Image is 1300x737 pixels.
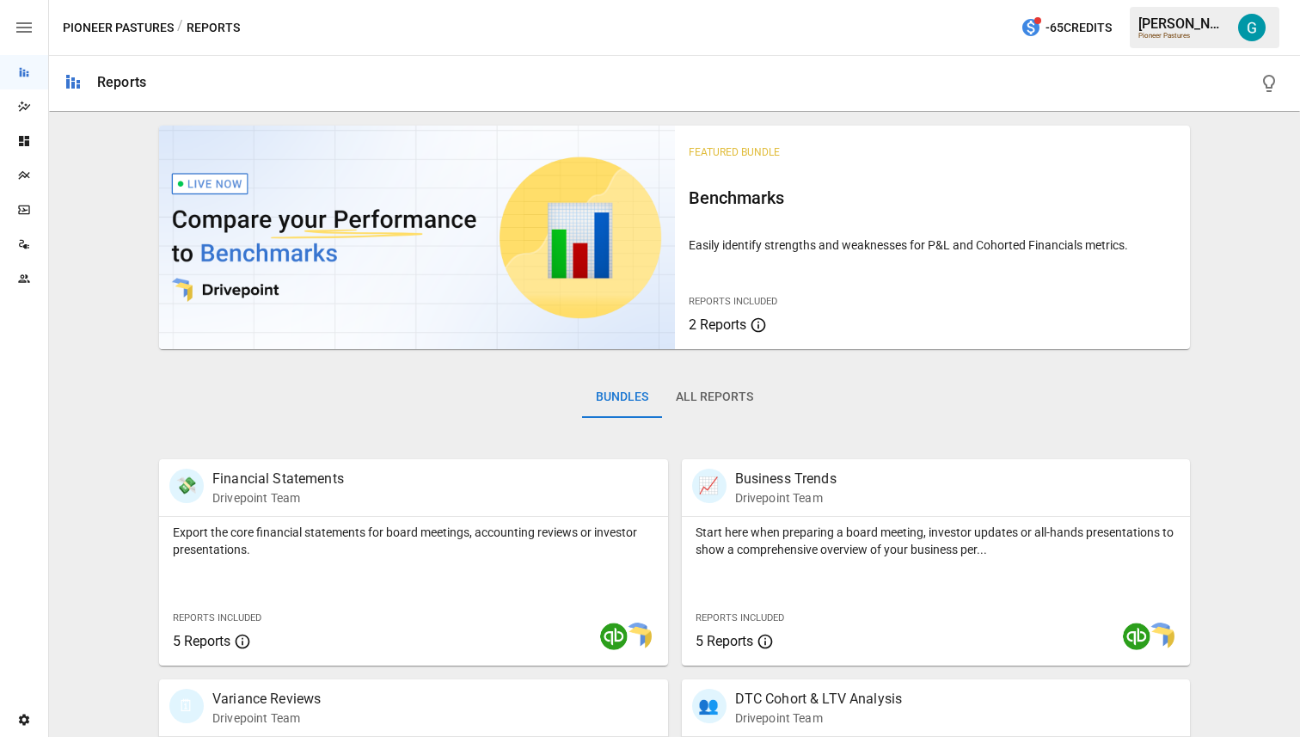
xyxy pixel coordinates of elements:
[662,377,767,418] button: All Reports
[1046,17,1112,39] span: -65 Credits
[689,146,780,158] span: Featured Bundle
[1014,12,1119,44] button: -65Credits
[735,689,903,709] p: DTC Cohort & LTV Analysis
[159,126,675,349] img: video thumbnail
[173,612,261,623] span: Reports Included
[212,489,344,507] p: Drivepoint Team
[1123,623,1150,650] img: quickbooks
[169,689,204,723] div: 🗓
[696,612,784,623] span: Reports Included
[582,377,662,418] button: Bundles
[212,709,321,727] p: Drivepoint Team
[173,524,654,558] p: Export the core financial statements for board meetings, accounting reviews or investor presentat...
[624,623,652,650] img: smart model
[735,469,837,489] p: Business Trends
[689,296,777,307] span: Reports Included
[692,689,727,723] div: 👥
[177,17,183,39] div: /
[600,623,628,650] img: quickbooks
[1238,14,1266,41] img: Gavin Acres
[735,709,903,727] p: Drivepoint Team
[689,184,1177,212] h6: Benchmarks
[169,469,204,503] div: 💸
[692,469,727,503] div: 📈
[735,489,837,507] p: Drivepoint Team
[212,469,344,489] p: Financial Statements
[212,689,321,709] p: Variance Reviews
[1147,623,1174,650] img: smart model
[689,316,746,333] span: 2 Reports
[1228,3,1276,52] button: Gavin Acres
[696,524,1177,558] p: Start here when preparing a board meeting, investor updates or all-hands presentations to show a ...
[97,74,146,90] div: Reports
[1138,32,1228,40] div: Pioneer Pastures
[173,633,230,649] span: 5 Reports
[689,236,1177,254] p: Easily identify strengths and weaknesses for P&L and Cohorted Financials metrics.
[696,633,753,649] span: 5 Reports
[63,17,174,39] button: Pioneer Pastures
[1138,15,1228,32] div: [PERSON_NAME]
